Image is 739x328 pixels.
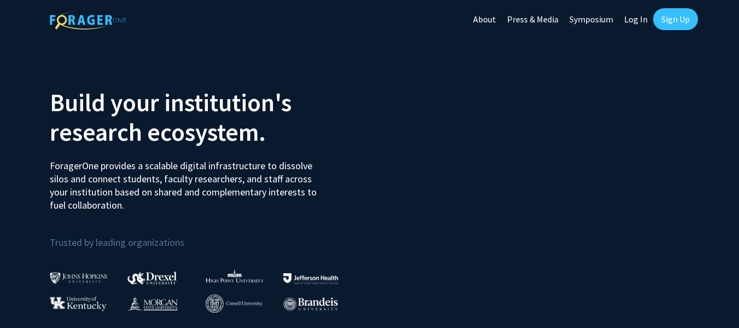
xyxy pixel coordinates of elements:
p: ForagerOne provides a scalable digital infrastructure to dissolve silos and connect students, fac... [50,151,324,212]
img: University of Kentucky [50,296,107,311]
a: Sign Up [653,8,698,30]
img: ForagerOne Logo [50,10,126,30]
img: Cornell University [206,295,263,313]
img: Drexel University [127,272,177,284]
img: Brandeis University [283,297,338,311]
h2: Build your institution's research ecosystem. [50,88,362,147]
img: Morgan State University [127,296,178,310]
p: Trusted by leading organizations [50,221,362,251]
img: Johns Hopkins University [50,272,108,284]
img: High Point University [206,269,264,283]
img: Thomas Jefferson University [283,273,338,284]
